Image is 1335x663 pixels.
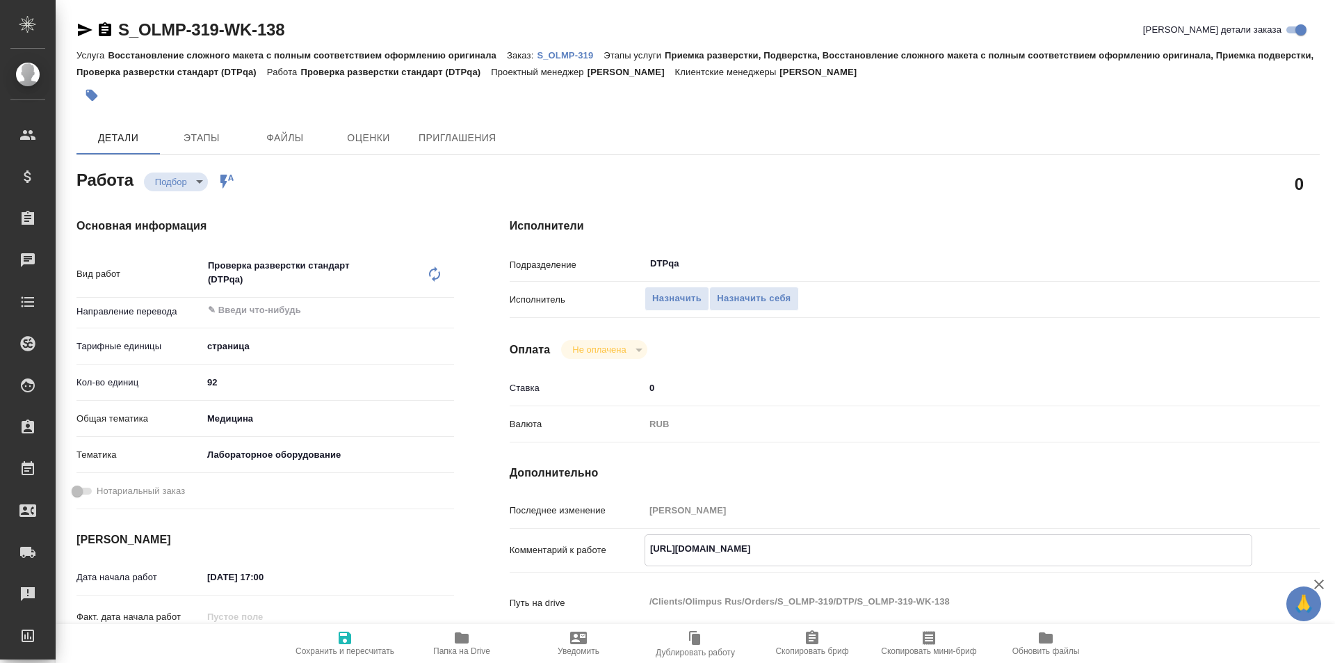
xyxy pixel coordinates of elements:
[645,500,1252,520] input: Пустое поле
[652,291,702,307] span: Назначить
[403,624,520,663] button: Папка на Drive
[151,176,191,188] button: Подбор
[1286,586,1321,621] button: 🙏
[1245,262,1247,265] button: Open
[1292,589,1316,618] span: 🙏
[76,80,107,111] button: Добавить тэг
[881,646,976,656] span: Скопировать мини-бриф
[76,22,93,38] button: Скопировать ссылку для ЯМессенджера
[1295,172,1304,195] h2: 0
[561,340,647,359] div: Подбор
[779,67,867,77] p: [PERSON_NAME]
[510,293,645,307] p: Исполнитель
[168,129,235,147] span: Этапы
[252,129,318,147] span: Файлы
[510,381,645,395] p: Ставка
[604,50,665,61] p: Этапы услуги
[510,218,1320,234] h4: Исполнители
[76,50,1313,77] p: Приемка разверстки, Подверстка, Восстановление сложного макета с полным соответствием оформлению ...
[446,309,449,312] button: Open
[491,67,587,77] p: Проектный менеджер
[568,344,630,356] button: Не оплачена
[656,648,735,657] span: Дублировать работу
[207,302,403,319] input: ✎ Введи что-нибудь
[510,258,645,272] p: Подразделение
[76,570,202,584] p: Дата начала работ
[76,376,202,390] p: Кол-во единиц
[709,287,798,311] button: Назначить себя
[1012,646,1080,656] span: Обновить файлы
[76,267,202,281] p: Вид работ
[202,443,454,467] div: Лабораторное оборудование
[202,407,454,431] div: Медицина
[76,305,202,319] p: Направление перевода
[296,646,394,656] span: Сохранить и пересчитать
[202,372,454,392] input: ✎ Введи что-нибудь
[510,543,645,557] p: Комментарий к работе
[118,20,284,39] a: S_OLMP-319-WK-138
[588,67,675,77] p: [PERSON_NAME]
[144,173,208,191] div: Подбор
[433,646,490,656] span: Папка на Drive
[510,596,645,610] p: Путь на drive
[537,50,604,61] p: S_OLMP-319
[510,504,645,518] p: Последнее изменение
[510,342,551,358] h4: Оплата
[717,291,791,307] span: Назначить себя
[1143,23,1281,37] span: [PERSON_NAME] детали заказа
[871,624,987,663] button: Скопировать мини-бриф
[335,129,402,147] span: Оценки
[76,412,202,426] p: Общая тематика
[510,417,645,431] p: Валюта
[85,129,152,147] span: Детали
[108,50,507,61] p: Восстановление сложного макета с полным соответствием оформлению оригинала
[202,607,324,627] input: Пустое поле
[507,50,537,61] p: Заказ:
[645,537,1252,561] textarea: [URL][DOMAIN_NAME]
[76,166,133,191] h2: Работа
[76,218,454,234] h4: Основная информация
[202,335,454,358] div: страница
[510,465,1320,481] h4: Дополнительно
[520,624,637,663] button: Уведомить
[76,532,454,548] h4: [PERSON_NAME]
[558,646,599,656] span: Уведомить
[76,50,108,61] p: Услуга
[267,67,301,77] p: Работа
[76,448,202,462] p: Тематика
[645,413,1252,436] div: RUB
[286,624,403,663] button: Сохранить и пересчитать
[675,67,780,77] p: Клиентские менеджеры
[637,624,754,663] button: Дублировать работу
[987,624,1104,663] button: Обновить файлы
[775,646,848,656] span: Скопировать бриф
[202,567,324,587] input: ✎ Введи что-нибудь
[76,340,202,353] p: Тарифные единицы
[754,624,871,663] button: Скопировать бриф
[300,67,491,77] p: Проверка разверстки стандарт (DTPqa)
[419,129,496,147] span: Приглашения
[645,590,1252,614] textarea: /Clients/Olimpus Rus/Orders/S_OLMP-319/DTP/S_OLMP-319-WK-138
[645,378,1252,398] input: ✎ Введи что-нибудь
[76,610,202,624] p: Факт. дата начала работ
[97,484,185,498] span: Нотариальный заказ
[537,49,604,61] a: S_OLMP-319
[97,22,113,38] button: Скопировать ссылку
[645,287,709,311] button: Назначить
